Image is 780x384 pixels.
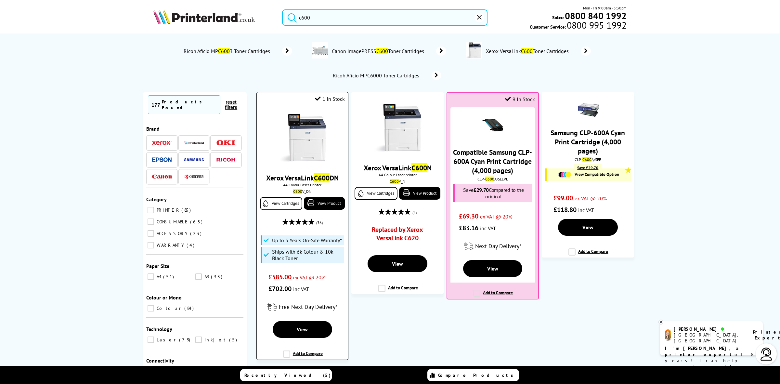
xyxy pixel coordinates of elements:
[184,158,204,161] img: Samsung
[155,207,181,213] span: PRINTER
[152,157,172,162] img: Epson
[282,9,487,26] input: Search product or b
[184,174,204,179] img: Kyocera
[272,248,342,261] span: Ships with 6k Colour & 10k Black Toner
[153,10,255,24] img: Printerland Logo
[211,274,224,280] span: 33
[155,305,184,311] span: Colour
[181,207,192,213] span: 85
[466,42,482,59] img: Xerox-Versalink-C600-conspage.jpg
[452,177,533,181] div: CLP- A/SEEPL
[356,179,438,184] div: V_N
[316,217,323,229] span: (36)
[487,265,498,272] span: View
[453,148,532,175] a: Compatible Samsung CLP-600A Cyan Print Cartridge (4,000 pages)
[190,219,204,225] span: 65
[574,164,602,171] div: Save £29.70
[575,195,607,202] span: ex VAT @ 20%
[558,172,571,178] img: Cartridges
[273,321,332,338] a: View
[553,205,577,214] span: £118.80
[376,48,388,54] mark: C600
[480,213,512,220] span: ex VAT @ 20%
[674,326,745,332] div: [PERSON_NAME]
[459,212,478,220] span: £69.30
[179,337,192,343] span: 79
[312,42,328,59] img: ImagePRESSC600-conspage.jpg
[521,48,533,54] mark: C600
[155,337,178,343] span: Laser
[293,189,302,194] mark: C600
[552,14,564,20] span: Sales:
[412,206,417,219] span: (4)
[155,274,162,280] span: A4
[155,219,189,225] span: CONSUMABLE
[304,197,345,210] a: View Product
[453,184,532,202] div: Save Compared to the original
[582,157,591,162] mark: C600
[363,225,432,245] a: Replaced by Xerox VersaLink C620
[399,187,440,200] a: View Product
[475,242,521,250] span: Next Day Delivery*
[331,48,426,54] span: Canon ImagePRESS Toner Cartridges
[378,285,418,297] label: Add to Compare
[155,231,189,236] span: ACCESSORY
[184,305,195,311] span: 84
[459,224,478,232] span: £83.16
[262,189,343,194] div: V_DN
[240,369,332,381] a: Recently Viewed (5)
[355,187,397,200] a: View Cartridges
[146,196,167,203] span: Category
[148,207,154,213] input: PRINTER 85
[268,273,292,281] span: £585.00
[279,303,337,311] span: Free Next Day Delivery*
[530,22,627,30] span: Customer Service:
[760,348,773,361] img: user-headset-light.svg
[278,113,327,162] img: Versalink-C600-front-small.jpg
[485,48,571,54] span: Xerox VersaLink Toner Cartridges
[146,357,174,364] span: Connectivity
[184,141,204,144] img: Printerland
[373,103,422,152] img: Versalink-C600-front-small.jpg
[485,177,494,181] mark: C600
[565,10,627,22] b: 0800 840 1992
[390,179,399,184] mark: C600
[364,163,432,172] a: Xerox VersaLinkC600N
[550,172,627,178] a: View Compatible Option
[368,255,427,272] a: View
[332,72,422,79] span: Ricoh Aficio MPC6000 Toner Cartridges
[148,305,154,311] input: Colour 84
[203,274,210,280] span: A3
[216,140,236,146] img: OKI
[551,128,625,155] a: Samsung CLP-600A Cyan Print Cartridge (4,000 pages)
[297,326,308,333] span: View
[568,248,608,261] label: Add to Compare
[314,173,330,182] mark: C600
[229,337,239,343] span: 5
[151,101,160,108] span: 177
[187,242,196,248] span: 4
[162,99,217,111] div: Products Found
[153,10,274,25] a: Printerland Logo
[473,290,513,302] label: Add to Compare
[665,345,741,357] b: I'm [PERSON_NAME], a printer expert
[152,175,172,179] img: Canon
[266,173,339,182] a: Xerox VersaLinkC600DN
[315,96,345,102] div: 1 In Stock
[438,372,517,378] span: Compare Products
[148,230,154,237] input: ACCESSORY 23
[582,224,593,231] span: View
[272,237,342,244] span: Up to 5 Years On-Site Warranty*
[293,274,325,281] span: ex VAT @ 20%
[332,71,441,80] a: Ricoh Aficio MPC6000 Toner Cartridges
[674,332,745,344] div: [GEOGRAPHIC_DATA], [GEOGRAPHIC_DATA]
[485,42,591,60] a: Xerox VersaLinkC600Toner Cartridges
[665,345,758,376] p: of 8 years! I can help you choose the right product
[481,114,504,137] img: 86112600-small.jpg
[183,46,292,56] a: Ricoh Aficio MPC6003 Toner Cartridges
[283,351,323,363] label: Add to Compare
[260,197,302,210] a: View Cartridges
[578,207,594,213] span: inc VAT
[216,158,236,162] img: Ricoh
[665,329,671,341] img: amy-livechat.png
